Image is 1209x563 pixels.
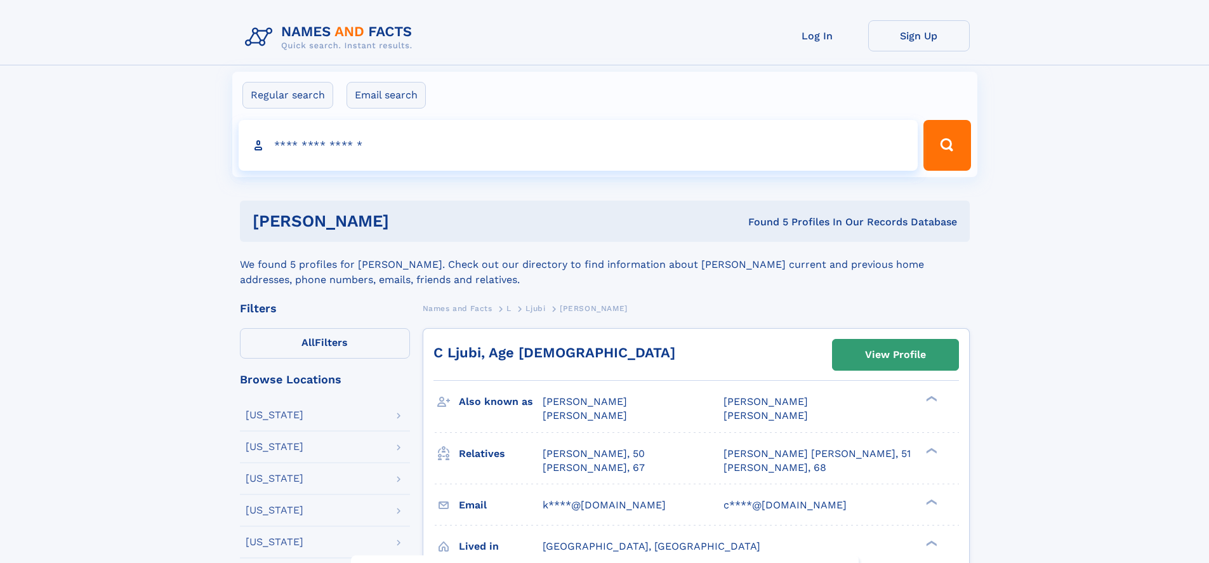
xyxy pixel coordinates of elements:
div: [US_STATE] [246,442,303,452]
h1: [PERSON_NAME] [253,213,569,229]
a: L [506,300,512,316]
div: We found 5 profiles for [PERSON_NAME]. Check out our directory to find information about [PERSON_... [240,242,970,288]
a: [PERSON_NAME], 67 [543,461,645,475]
a: [PERSON_NAME], 50 [543,447,645,461]
span: All [301,336,315,348]
div: [US_STATE] [246,410,303,420]
a: Names and Facts [423,300,492,316]
div: ❯ [923,446,938,454]
div: Filters [240,303,410,314]
a: Ljubi [525,300,545,316]
div: ❯ [923,539,938,547]
div: [US_STATE] [246,505,303,515]
div: View Profile [865,340,926,369]
div: [US_STATE] [246,537,303,547]
div: [US_STATE] [246,474,303,484]
span: [PERSON_NAME] [723,395,808,407]
label: Email search [347,82,426,109]
h3: Email [459,494,543,516]
a: Sign Up [868,20,970,51]
div: ❯ [923,498,938,506]
a: [PERSON_NAME] [PERSON_NAME], 51 [723,447,911,461]
button: Search Button [923,120,970,171]
label: Regular search [242,82,333,109]
img: Logo Names and Facts [240,20,423,55]
span: [GEOGRAPHIC_DATA], [GEOGRAPHIC_DATA] [543,540,760,552]
h3: Relatives [459,443,543,465]
span: Ljubi [525,304,545,313]
div: Browse Locations [240,374,410,385]
label: Filters [240,328,410,359]
a: Log In [767,20,868,51]
h3: Lived in [459,536,543,557]
a: [PERSON_NAME], 68 [723,461,826,475]
a: C Ljubi, Age [DEMOGRAPHIC_DATA] [433,345,675,361]
h3: Also known as [459,391,543,413]
span: L [506,304,512,313]
span: [PERSON_NAME] [723,409,808,421]
a: View Profile [833,340,958,370]
span: [PERSON_NAME] [543,409,627,421]
input: search input [239,120,918,171]
div: ❯ [923,395,938,403]
span: [PERSON_NAME] [560,304,628,313]
div: Found 5 Profiles In Our Records Database [569,215,957,229]
span: [PERSON_NAME] [543,395,627,407]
